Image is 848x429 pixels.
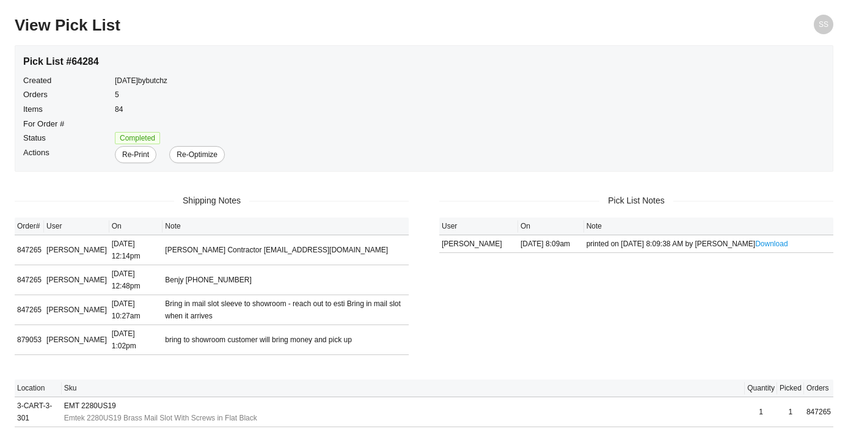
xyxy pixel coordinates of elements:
[777,380,804,397] th: Picked
[44,235,109,265] td: [PERSON_NAME]
[819,15,828,34] span: SS
[165,246,388,254] span: [PERSON_NAME] Contractor [EMAIL_ADDRESS][DOMAIN_NAME]
[15,235,44,265] td: 847265
[115,75,225,87] div: [DATE] by butchz
[23,117,114,131] td: For Order #
[806,408,831,416] span: 847265
[15,265,44,295] td: 847265
[15,218,44,235] th: Order#
[23,87,114,102] td: Orders
[518,218,584,235] th: On
[599,194,673,208] span: Pick List Notes
[62,380,745,397] th: Sku
[439,235,518,253] td: [PERSON_NAME]
[115,146,156,163] button: Re-Print
[109,265,163,295] td: [DATE] 12:48pm
[163,218,409,235] th: Note
[23,131,114,145] td: Status
[755,240,788,248] a: Download
[23,102,114,117] td: Items
[109,295,163,325] td: [DATE] 10:27am
[115,132,160,144] span: Completed
[114,102,225,117] td: 84
[165,276,251,284] span: Benjy [PHONE_NUMBER]
[109,325,163,355] td: [DATE] 1:02pm
[23,73,114,88] td: Created
[114,87,225,102] td: 5
[15,295,44,325] td: 847265
[64,400,116,412] span: EMT 2280US19
[177,148,217,161] span: Re-Optimize
[169,146,225,163] button: Re-Optimize
[15,325,44,355] td: 879053
[64,412,257,424] span: Emtek 2280US19 Brass Mail Slot With Screws in Flat Black
[44,218,109,235] th: User
[23,54,225,70] div: Pick List # 64284
[587,238,831,250] div: printed on [DATE] 8:09:38 AM by [PERSON_NAME]
[122,148,149,161] span: Re-Print
[439,218,518,235] th: User
[15,380,62,397] th: Location
[15,15,629,36] h2: View Pick List
[584,218,833,235] th: Note
[23,145,114,164] td: Actions
[44,325,109,355] td: [PERSON_NAME]
[777,397,804,427] td: 1
[109,235,163,265] td: [DATE] 12:14pm
[518,235,584,253] td: [DATE] 8:09am
[165,299,401,320] span: Bring in mail slot sleeve to showroom - reach out to esti Bring in mail slot when it arrives
[44,265,109,295] td: [PERSON_NAME]
[745,397,777,427] td: 1
[745,380,777,397] th: Quantity
[174,194,249,208] span: Shipping Notes
[44,295,109,325] td: [PERSON_NAME]
[804,380,833,397] th: Orders
[15,397,62,427] td: 3-CART-3-301
[165,335,351,344] span: bring to showroom customer will bring money and pick up
[109,218,163,235] th: On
